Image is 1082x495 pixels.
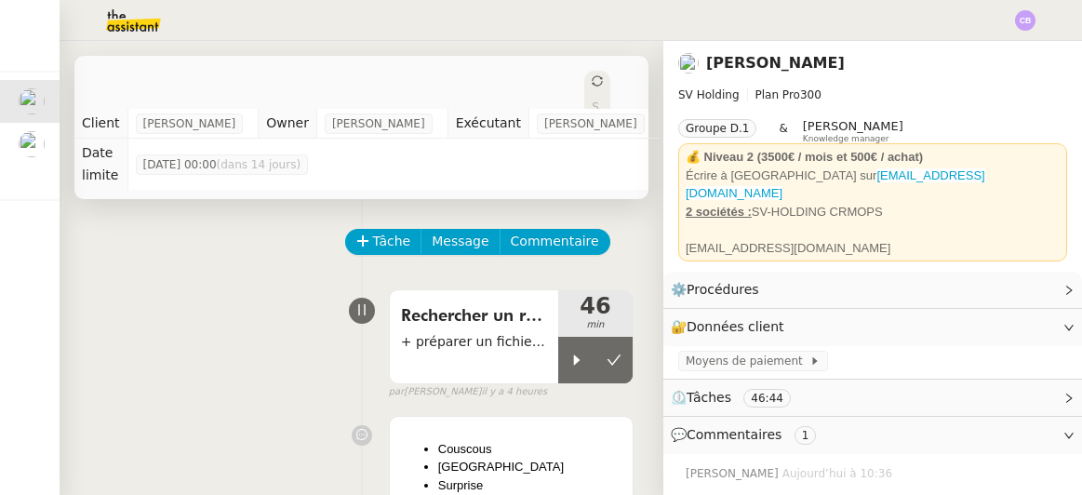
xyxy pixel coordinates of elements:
[686,239,1060,258] div: [EMAIL_ADDRESS][DOMAIN_NAME]
[421,229,500,255] button: Message
[544,114,637,133] span: [PERSON_NAME]
[332,114,425,133] span: [PERSON_NAME]
[687,319,784,334] span: Données client
[447,109,528,139] td: Exécutant
[373,231,411,252] span: Tâche
[401,331,547,353] span: + préparer un fichier récap
[511,231,599,252] span: Commentaire
[19,131,45,157] img: users%2FUX3d5eFl6eVv5XRpuhmKXfpcWvv1%2Favatar%2Fdownload.jpeg
[592,100,599,179] span: Statut
[706,54,845,72] a: [PERSON_NAME]
[217,158,301,171] span: (dans 14 jours)
[800,88,822,101] span: 300
[755,88,800,101] span: Plan Pro
[687,390,731,405] span: Tâches
[432,231,488,252] span: Message
[671,427,823,442] span: 💬
[795,426,817,445] nz-tag: 1
[686,465,782,482] span: [PERSON_NAME]
[143,114,236,133] span: [PERSON_NAME]
[74,109,127,139] td: Client
[686,167,1060,203] div: Écrire à [GEOGRAPHIC_DATA] sur
[389,384,405,400] span: par
[671,316,792,338] span: 🔐
[389,384,547,400] small: [PERSON_NAME]
[481,384,547,400] span: il y a 4 heures
[678,53,699,74] img: users%2FyAaYa0thh1TqqME0LKuif5ROJi43%2Favatar%2F3a825d04-53b1-4b39-9daa-af456df7ce53
[803,119,903,133] span: [PERSON_NAME]
[687,427,781,442] span: Commentaires
[671,390,807,405] span: ⏲️
[663,380,1082,416] div: ⏲️Tâches 46:44
[743,389,791,408] nz-tag: 46:44
[779,119,787,143] span: &
[687,282,759,297] span: Procédures
[345,229,422,255] button: Tâche
[19,88,45,114] img: users%2FyAaYa0thh1TqqME0LKuif5ROJi43%2Favatar%2F3a825d04-53b1-4b39-9daa-af456df7ce53
[500,229,610,255] button: Commentaire
[686,205,752,219] u: 2 sociétés :
[438,440,621,459] li: Couscous
[74,139,127,190] td: Date limite
[143,155,301,174] span: [DATE] 00:00
[803,119,903,143] app-user-label: Knowledge manager
[1015,10,1035,31] img: svg
[686,352,809,370] span: Moyens de paiement
[558,295,633,317] span: 46
[782,465,896,482] span: Aujourd’hui à 10:36
[259,109,317,139] td: Owner
[803,134,889,144] span: Knowledge manager
[678,88,740,101] span: SV Holding
[663,417,1082,453] div: 💬Commentaires 1
[686,203,1060,221] div: SV-HOLDING CRMOPS
[558,317,633,333] span: min
[663,272,1082,308] div: ⚙️Procédures
[401,302,547,330] span: Rechercher un restaurant
[663,309,1082,345] div: 🔐Données client
[686,150,923,164] strong: 💰 Niveau 2 (3500€ / mois et 500€ / achat)
[438,476,621,495] li: Surprise
[438,458,621,476] li: [GEOGRAPHIC_DATA]
[671,279,768,301] span: ⚙️
[678,119,756,138] nz-tag: Groupe D.1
